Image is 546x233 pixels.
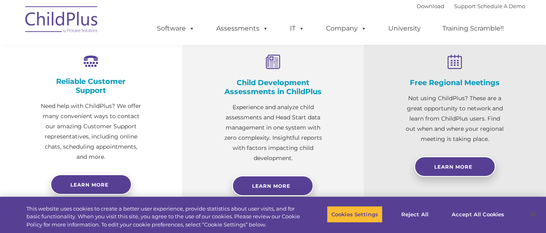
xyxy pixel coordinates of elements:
h4: Reliable Customer Support [41,77,141,95]
button: Accept All Cookies [447,206,509,223]
a: Learn More [414,156,496,177]
p: Experience and analyze child assessments and Head Start data management in one system with zero c... [223,102,324,163]
h4: Free Regional Meetings [405,78,505,87]
a: Assessments [208,20,276,37]
a: Support [454,3,476,9]
button: Close [524,205,542,223]
span: Last name [113,54,138,60]
h4: Child Development Assessments in ChildPlus [223,78,324,96]
font: | [417,3,525,9]
button: Reject All [389,206,440,223]
img: ChildPlus by Procare Solutions [21,0,102,41]
a: Company [318,20,375,37]
span: Learn more [70,182,109,188]
div: This website uses cookies to create a better user experience, provide statistics about user visit... [26,205,300,229]
a: Download [417,3,444,9]
button: Cookies Settings [327,206,383,223]
a: Learn more [50,174,132,195]
a: IT [282,20,313,37]
span: Phone number [113,87,148,93]
p: Need help with ChildPlus? We offer many convenient ways to contact our amazing Customer Support r... [41,101,141,162]
a: University [380,20,429,37]
a: Software [149,20,203,37]
span: Learn More [252,183,290,189]
span: Learn More [434,164,472,170]
a: Training Scramble!! [434,20,512,37]
a: Learn More [232,176,313,196]
a: Schedule A Demo [477,3,525,9]
p: Not using ChildPlus? These are a great opportunity to network and learn from ChildPlus users. Fin... [405,93,505,144]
